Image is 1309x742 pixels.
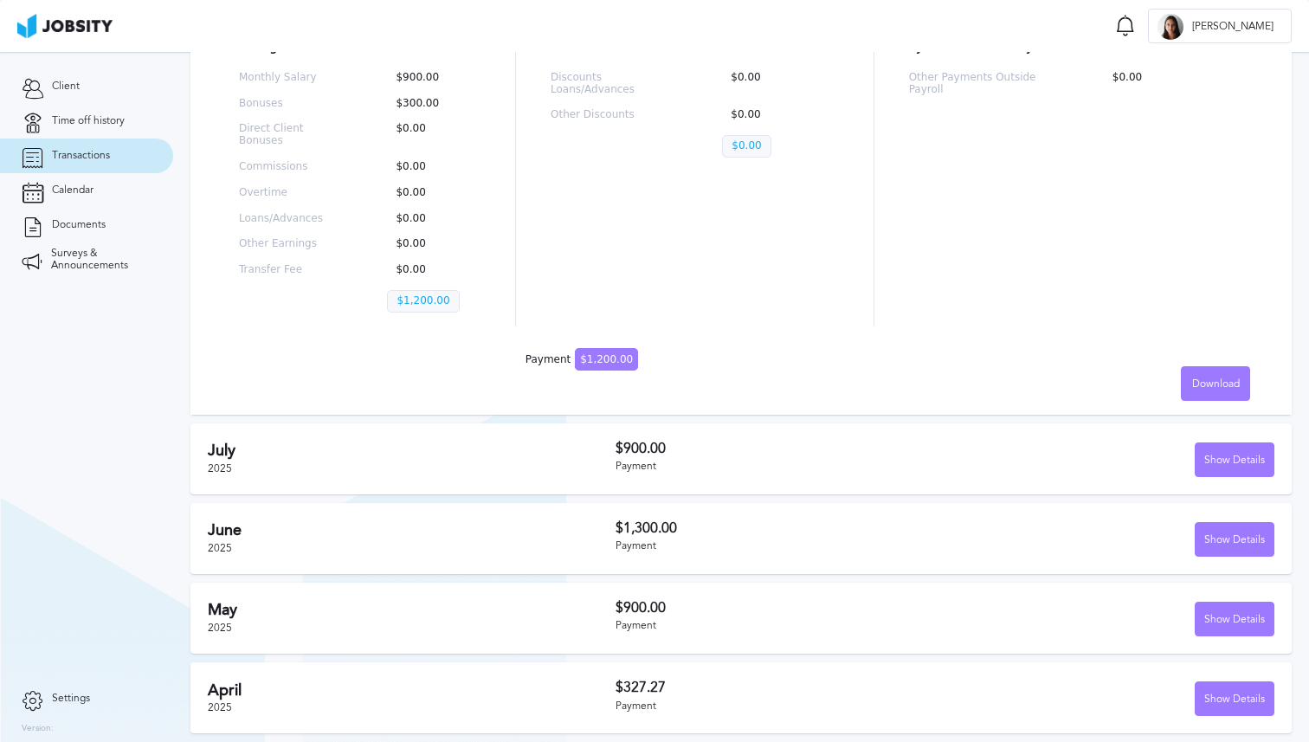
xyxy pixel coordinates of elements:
[1196,682,1274,717] div: Show Details
[1192,378,1240,390] span: Download
[616,600,945,616] h3: $900.00
[387,290,459,313] p: $1,200.00
[616,700,945,713] div: Payment
[551,72,667,96] p: Discounts Loans/Advances
[52,219,106,231] span: Documents
[722,72,838,96] p: $0.00
[208,601,616,619] h2: May
[52,115,125,127] span: Time off history
[387,72,480,84] p: $900.00
[1195,681,1274,716] button: Show Details
[239,213,332,225] p: Loans/Advances
[387,238,480,250] p: $0.00
[526,354,638,366] div: Payment
[575,348,638,371] span: $1,200.00
[208,521,616,539] h2: June
[208,462,232,474] span: 2025
[1181,366,1250,401] button: Download
[387,161,480,173] p: $0.00
[239,238,332,250] p: Other Earnings
[551,109,667,121] p: Other Discounts
[387,123,480,147] p: $0.00
[1196,523,1274,558] div: Show Details
[22,724,54,734] label: Version:
[387,187,480,199] p: $0.00
[722,135,771,158] p: $0.00
[208,622,232,634] span: 2025
[239,72,332,84] p: Monthly Salary
[239,123,332,147] p: Direct Client Bonuses
[1183,21,1282,33] span: [PERSON_NAME]
[208,701,232,713] span: 2025
[208,442,616,460] h2: July
[387,264,480,276] p: $0.00
[1104,72,1243,96] p: $0.00
[1196,603,1274,637] div: Show Details
[51,248,152,272] span: Surveys & Announcements
[239,264,332,276] p: Transfer Fee
[387,213,480,225] p: $0.00
[1148,9,1292,43] button: J[PERSON_NAME]
[239,98,332,110] p: Bonuses
[52,693,90,705] span: Settings
[616,540,945,552] div: Payment
[616,441,945,456] h3: $900.00
[616,520,945,536] h3: $1,300.00
[208,542,232,554] span: 2025
[52,150,110,162] span: Transactions
[1157,14,1183,40] div: J
[1195,442,1274,477] button: Show Details
[616,680,945,695] h3: $327.27
[1196,443,1274,478] div: Show Details
[17,14,113,38] img: ab4bad089aa723f57921c736e9817d99.png
[722,109,838,121] p: $0.00
[208,681,616,700] h2: April
[239,161,332,173] p: Commissions
[52,81,80,93] span: Client
[52,184,93,197] span: Calendar
[1195,602,1274,636] button: Show Details
[387,98,480,110] p: $300.00
[616,461,945,473] div: Payment
[1195,522,1274,557] button: Show Details
[616,620,945,632] div: Payment
[909,72,1048,96] p: Other Payments Outside Payroll
[239,187,332,199] p: Overtime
